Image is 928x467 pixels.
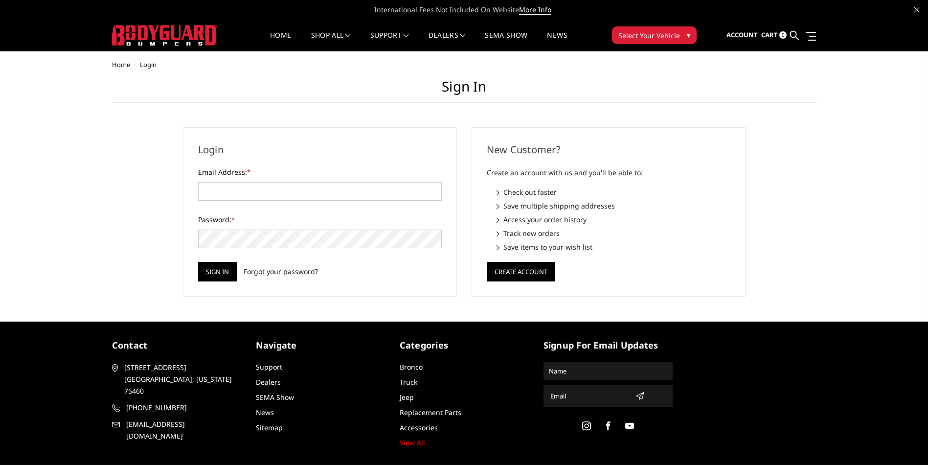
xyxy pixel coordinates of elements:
p: Create an account with us and you'll be able to: [487,167,730,179]
span: Login [140,60,157,69]
a: [EMAIL_ADDRESS][DOMAIN_NAME] [112,419,241,442]
a: Sitemap [256,423,283,432]
h5: signup for email updates [543,339,673,352]
h2: New Customer? [487,142,730,157]
li: Save multiple shipping addresses [497,201,730,211]
h5: Navigate [256,339,385,352]
a: Support [370,32,409,51]
a: Cart 0 [761,22,787,48]
a: Dealers [429,32,466,51]
span: 0 [779,31,787,39]
label: Password: [198,214,442,225]
input: Email [546,388,632,404]
a: shop all [311,32,351,51]
a: Accessories [400,423,438,432]
input: Sign in [198,262,237,281]
button: Select Your Vehicle [612,26,697,44]
a: Home [112,60,130,69]
a: SEMA Show [485,32,527,51]
img: BODYGUARD BUMPERS [112,25,217,46]
a: Account [726,22,758,48]
button: Create Account [487,262,555,281]
a: Forgot your password? [244,266,318,277]
a: [PHONE_NUMBER] [112,402,241,414]
span: Select Your Vehicle [618,30,680,41]
li: Save items to your wish list [497,242,730,252]
a: Bronco [400,362,423,372]
a: News [547,32,567,51]
h5: contact [112,339,241,352]
a: Create Account [487,266,555,275]
label: Email Address: [198,167,442,177]
a: View All [400,438,425,447]
input: Name [545,363,671,379]
a: Jeep [400,393,414,402]
span: [PHONE_NUMBER] [126,402,240,414]
li: Check out faster [497,187,730,197]
h5: Categories [400,339,529,352]
a: Truck [400,377,417,387]
li: Access your order history [497,214,730,225]
a: SEMA Show [256,393,294,402]
span: [EMAIL_ADDRESS][DOMAIN_NAME] [126,419,240,442]
span: Cart [761,30,778,39]
a: Home [270,32,291,51]
a: Dealers [256,377,281,387]
a: More Info [519,5,551,15]
a: Support [256,362,282,372]
a: News [256,408,274,417]
h1: Sign in [112,78,816,103]
span: Account [726,30,758,39]
span: [STREET_ADDRESS] [GEOGRAPHIC_DATA], [US_STATE] 75460 [124,362,238,397]
span: ▾ [687,30,690,40]
h2: Login [198,142,442,157]
li: Track new orders [497,228,730,238]
a: Replacement Parts [400,408,461,417]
